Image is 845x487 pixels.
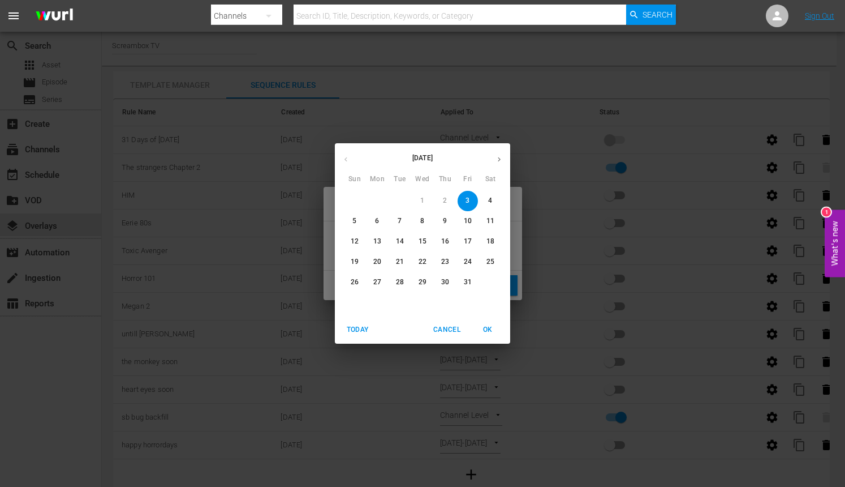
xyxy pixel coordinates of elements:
[390,252,410,272] button: 21
[419,257,426,267] p: 22
[396,237,404,246] p: 14
[351,277,359,287] p: 26
[367,232,387,252] button: 13
[433,324,460,336] span: Cancel
[344,211,365,232] button: 5
[373,257,381,267] p: 20
[367,174,387,185] span: Mon
[344,324,371,336] span: Today
[351,257,359,267] p: 19
[367,252,387,272] button: 20
[480,232,501,252] button: 18
[390,272,410,293] button: 28
[486,237,494,246] p: 18
[419,237,426,246] p: 15
[412,232,433,252] button: 15
[27,3,81,29] img: ans4CAIJ8jUAAAAAAAAAAAAAAAAAAAAAAAAgQb4GAAAAAAAAAAAAAAAAAAAAAAAAJMjXAAAAAAAAAAAAAAAAAAAAAAAAgAT5G...
[367,272,387,293] button: 27
[344,232,365,252] button: 12
[420,216,424,226] p: 8
[373,277,381,287] p: 27
[480,252,501,272] button: 25
[390,174,410,185] span: Tue
[474,324,501,336] span: OK
[390,232,410,252] button: 14
[458,252,478,272] button: 24
[435,272,455,293] button: 30
[339,321,376,339] button: Today
[488,196,492,206] p: 4
[344,252,365,272] button: 19
[441,277,449,287] p: 30
[375,216,379,226] p: 6
[390,211,410,232] button: 7
[441,237,449,246] p: 16
[458,191,478,211] button: 3
[486,257,494,267] p: 25
[412,174,433,185] span: Wed
[458,174,478,185] span: Fri
[357,153,488,163] p: [DATE]
[352,216,356,226] p: 5
[822,208,831,217] div: 1
[412,211,433,232] button: 8
[480,191,501,211] button: 4
[465,196,469,206] p: 3
[367,211,387,232] button: 6
[458,272,478,293] button: 31
[344,272,365,293] button: 26
[464,277,472,287] p: 31
[443,216,447,226] p: 9
[643,5,672,25] span: Search
[435,252,455,272] button: 23
[396,277,404,287] p: 28
[458,211,478,232] button: 10
[351,237,359,246] p: 12
[412,252,433,272] button: 22
[344,174,365,185] span: Sun
[373,237,381,246] p: 13
[825,210,845,277] button: Open Feedback Widget
[435,232,455,252] button: 16
[469,321,506,339] button: OK
[7,9,20,23] span: menu
[412,272,433,293] button: 29
[435,211,455,232] button: 9
[805,11,834,20] a: Sign Out
[435,174,455,185] span: Thu
[458,232,478,252] button: 17
[480,174,501,185] span: Sat
[464,257,472,267] p: 24
[480,211,501,232] button: 11
[396,257,404,267] p: 21
[429,321,465,339] button: Cancel
[486,216,494,226] p: 11
[464,237,472,246] p: 17
[464,216,472,226] p: 10
[419,277,426,287] p: 29
[441,257,449,267] p: 23
[398,216,402,226] p: 7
